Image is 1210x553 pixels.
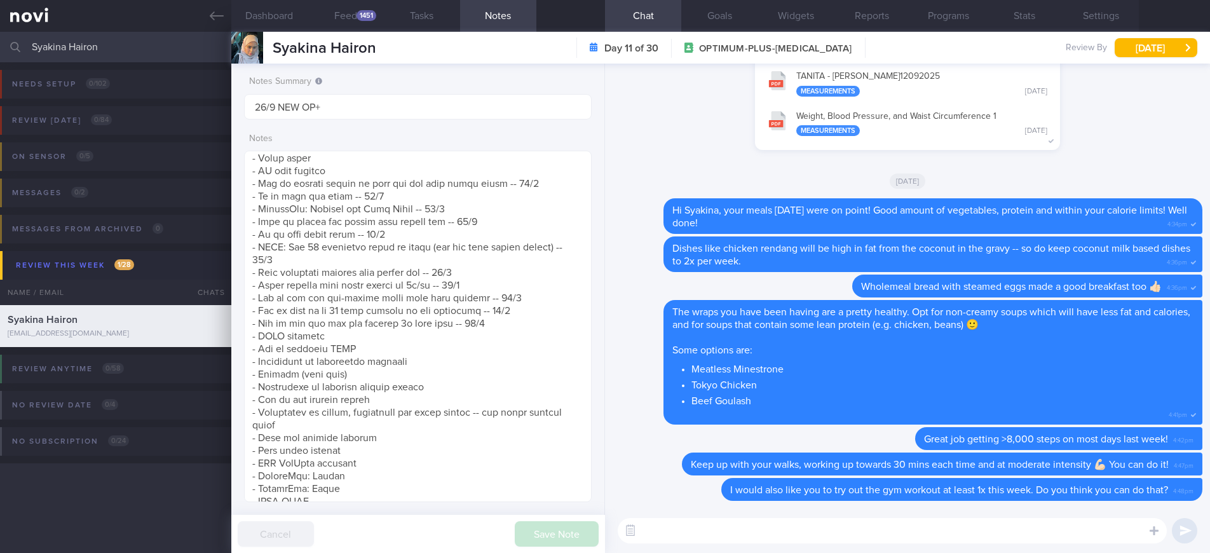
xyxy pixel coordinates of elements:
[1167,217,1187,229] span: 4:34pm
[9,221,167,238] div: Messages from Archived
[8,329,224,339] div: [EMAIL_ADDRESS][DOMAIN_NAME]
[796,71,1047,97] div: TANITA - [PERSON_NAME] 12092025
[796,111,1047,137] div: Weight, Blood Pressure, and Waist Circumference 1
[672,243,1190,266] span: Dishes like chicken rendang will be high in fat from the coconut in the gravy -- so do keep cocon...
[249,76,587,88] label: Notes Summary
[102,363,124,374] span: 0 / 58
[153,223,163,234] span: 0
[13,257,137,274] div: Review this week
[108,435,129,446] span: 0 / 24
[86,78,110,89] span: 0 / 102
[357,10,376,21] div: 1451
[9,360,127,378] div: Review anytime
[761,63,1054,103] button: TANITA - [PERSON_NAME]12092025 Measurements [DATE]
[273,41,376,56] span: Syakina Hairon
[890,174,926,189] span: [DATE]
[1167,280,1187,292] span: 4:36pm
[1025,126,1047,136] div: [DATE]
[102,399,118,410] span: 0 / 4
[71,187,88,198] span: 0 / 2
[1174,458,1193,470] span: 4:47pm
[9,433,132,450] div: No subscription
[730,485,1168,495] span: I would also like you to try out the gym workout at least 1x this week. Do you think you can do t...
[91,114,112,125] span: 0 / 84
[9,112,115,129] div: Review [DATE]
[761,103,1054,143] button: Weight, Blood Pressure, and Waist Circumference 1 Measurements [DATE]
[76,151,93,161] span: 0 / 5
[691,460,1169,470] span: Keep up with your walks, working up towards 30 mins each time and at moderate intensity 💪🏻 You ca...
[796,125,860,136] div: Measurements
[691,392,1193,407] li: Beef Goulash
[1115,38,1197,57] button: [DATE]
[9,184,92,201] div: Messages
[1066,43,1107,54] span: Review By
[672,307,1190,330] span: The wraps you have been having are a pretty healthy. Opt for non-creamy soups which will have les...
[9,397,121,414] div: No review date
[672,205,1187,228] span: Hi Syakina, your meals [DATE] were on point! Good amount of vegetables, protein and within your c...
[114,259,134,270] span: 1 / 28
[699,43,852,55] span: OPTIMUM-PLUS-[MEDICAL_DATA]
[9,76,113,93] div: Needs setup
[1173,484,1193,496] span: 4:48pm
[1025,87,1047,97] div: [DATE]
[1173,433,1193,445] span: 4:42pm
[8,315,78,325] span: Syakina Hairon
[924,434,1168,444] span: Great job getting >8,000 steps on most days last week!
[9,148,97,165] div: On sensor
[672,345,752,355] span: Some options are:
[691,360,1193,376] li: Meatless Minestrone
[796,86,860,97] div: Measurements
[1169,407,1187,420] span: 4:41pm
[691,376,1193,392] li: Tokyo Chicken
[180,280,231,305] div: Chats
[604,42,658,55] strong: Day 11 of 30
[1167,255,1187,267] span: 4:36pm
[249,133,587,145] label: Notes
[861,282,1162,292] span: Wholemeal bread with steamed eggs made a good breakfast too 👍🏻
